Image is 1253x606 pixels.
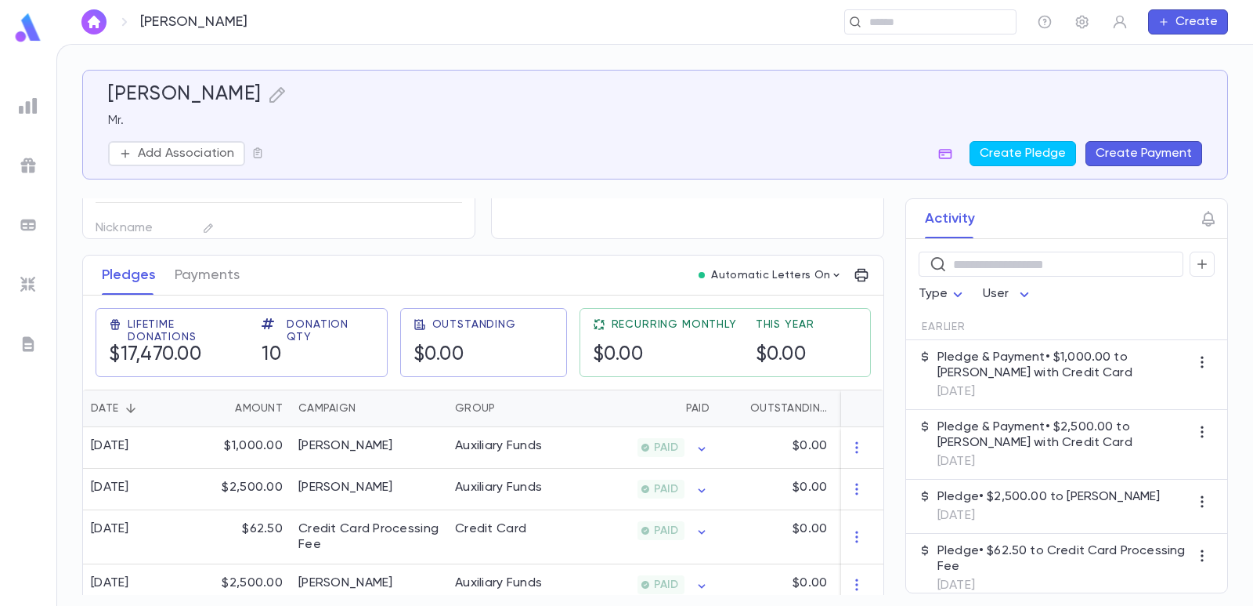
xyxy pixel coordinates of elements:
span: This Year [756,318,814,331]
div: Paid [686,390,710,427]
span: Donation Qty [287,318,374,343]
h5: 10 [262,343,374,367]
button: Sort [725,396,750,421]
div: Credit Card [455,521,526,537]
div: [DATE] [91,575,129,591]
div: Credit Card Processing Fee [298,521,439,553]
div: Group [455,390,495,427]
img: campaigns_grey.99e729a5f7ee94e3726e6486bddda8f1.svg [19,156,38,175]
span: Lifetime Donations [128,318,243,343]
button: Create [1148,9,1228,34]
p: Mr. [108,113,1202,129]
span: Outstanding [432,318,516,331]
h5: [PERSON_NAME] [108,83,262,107]
div: Paid [565,390,717,427]
p: $0.00 [793,438,827,454]
div: 1 [835,469,929,510]
p: $0.00 [793,575,827,591]
button: Sort [356,396,381,421]
p: [PERSON_NAME] [140,13,247,31]
div: Lovett [298,480,393,495]
button: Add Association [108,141,245,166]
button: Sort [495,396,520,421]
span: Type [919,288,948,300]
div: Campaign [291,390,447,427]
div: Type [919,279,967,310]
div: $62.50 [189,510,291,564]
p: $0.00 [793,521,827,537]
p: [DATE] [937,454,1190,470]
div: Auxiliary Funds [455,480,542,495]
p: [DATE] [937,508,1160,524]
img: home_white.a664292cf8c1dea59945f0da9f25487c.svg [85,16,103,28]
span: Recurring Monthly [612,318,737,331]
div: $2,500.00 [189,469,291,510]
div: Auxiliary Funds [455,438,542,454]
button: Sort [661,396,686,421]
img: logo [13,13,44,43]
h5: $0.00 [756,343,814,367]
p: Automatic Letters On [711,269,830,281]
div: Amount [235,390,283,427]
h5: $0.00 [413,343,516,367]
div: Outstanding [750,390,827,427]
div: 1 [835,427,929,469]
div: Installments [835,390,929,427]
div: $2,500.00 [189,564,291,606]
div: [DATE] [91,521,129,537]
p: [DATE] [937,578,1190,593]
div: Date [83,390,189,427]
p: Pledge & Payment • $2,500.00 to [PERSON_NAME] with Credit Card [937,419,1190,451]
div: Date [91,390,118,427]
div: [DATE] [91,438,129,454]
span: PAID [648,483,684,495]
img: imports_grey.530a8a0e642e233f2baf0ef88e8c9fcb.svg [19,275,38,294]
button: Automatic Letters On [692,264,849,286]
span: Earlier [922,321,966,333]
p: [DATE] [937,384,1190,400]
div: User [983,279,1035,310]
div: Auxiliary Funds [455,575,542,591]
span: User [983,288,1009,300]
div: Amount [189,390,291,427]
p: Pledge • $62.50 to Credit Card Processing Fee [937,543,1190,575]
div: 1 [835,510,929,564]
button: Create Payment [1085,141,1202,166]
div: Outstanding [717,390,835,427]
button: Pledges [102,256,156,295]
p: $0.00 [793,480,827,495]
div: Campaign [298,390,356,427]
span: PAID [648,524,684,537]
p: Add Association [138,146,234,161]
h5: $0.00 [593,343,737,367]
button: Sort [210,396,235,421]
img: letters_grey.7941b92b52307dd3b8a917253454ce1c.svg [19,335,38,354]
button: Activity [925,199,975,238]
h5: $17,470.00 [109,343,243,367]
p: Nickname [96,216,186,241]
img: batches_grey.339ca447c9d9533ef1741baa751efc33.svg [19,216,38,234]
button: Create Pledge [970,141,1076,166]
div: [DATE] [91,480,129,495]
div: Lovett [298,575,393,591]
div: Group [447,390,565,427]
button: Payments [175,256,240,295]
div: 1 [835,564,929,606]
img: reports_grey.c525e4749d1bce6a11f5fe2a8de1b229.svg [19,96,38,115]
div: Lovett [298,438,393,454]
p: Pledge • $2,500.00 to [PERSON_NAME] [937,489,1160,505]
span: PAID [648,579,684,591]
p: Pledge & Payment • $1,000.00 to [PERSON_NAME] with Credit Card [937,350,1190,381]
div: $1,000.00 [189,427,291,469]
span: PAID [648,441,684,454]
button: Sort [118,396,143,421]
